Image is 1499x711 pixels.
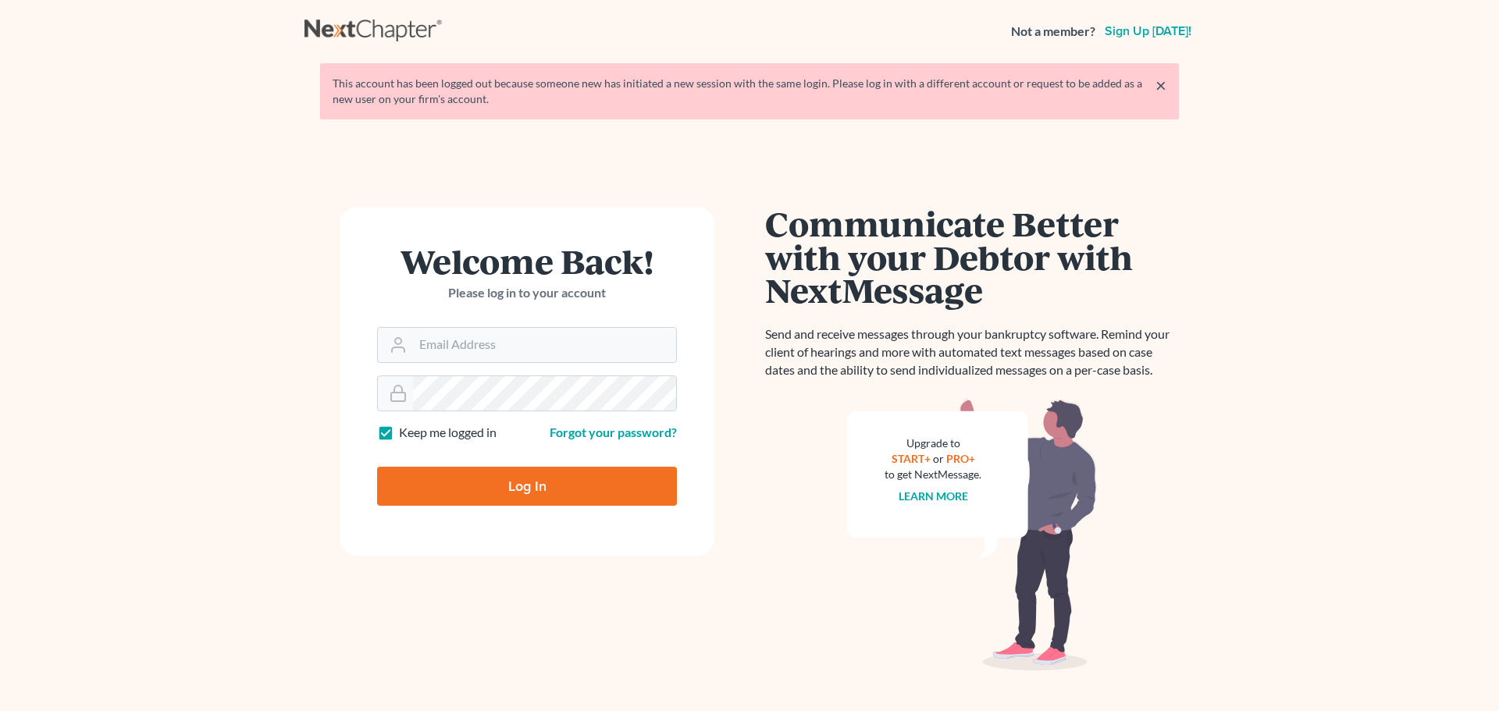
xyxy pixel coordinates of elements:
[885,435,981,451] div: Upgrade to
[1011,23,1095,41] strong: Not a member?
[765,325,1179,379] p: Send and receive messages through your bankruptcy software. Remind your client of hearings and mo...
[885,467,981,482] div: to get NextMessage.
[933,452,944,465] span: or
[413,328,676,362] input: Email Address
[377,284,677,302] p: Please log in to your account
[377,244,677,278] h1: Welcome Back!
[1102,25,1195,37] a: Sign up [DATE]!
[1155,76,1166,94] a: ×
[847,398,1097,671] img: nextmessage_bg-59042aed3d76b12b5cd301f8e5b87938c9018125f34e5fa2b7a6b67550977c72.svg
[377,467,677,506] input: Log In
[892,452,931,465] a: START+
[946,452,975,465] a: PRO+
[899,489,968,503] a: Learn more
[550,425,677,439] a: Forgot your password?
[765,207,1179,307] h1: Communicate Better with your Debtor with NextMessage
[399,424,497,442] label: Keep me logged in
[333,76,1166,107] div: This account has been logged out because someone new has initiated a new session with the same lo...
